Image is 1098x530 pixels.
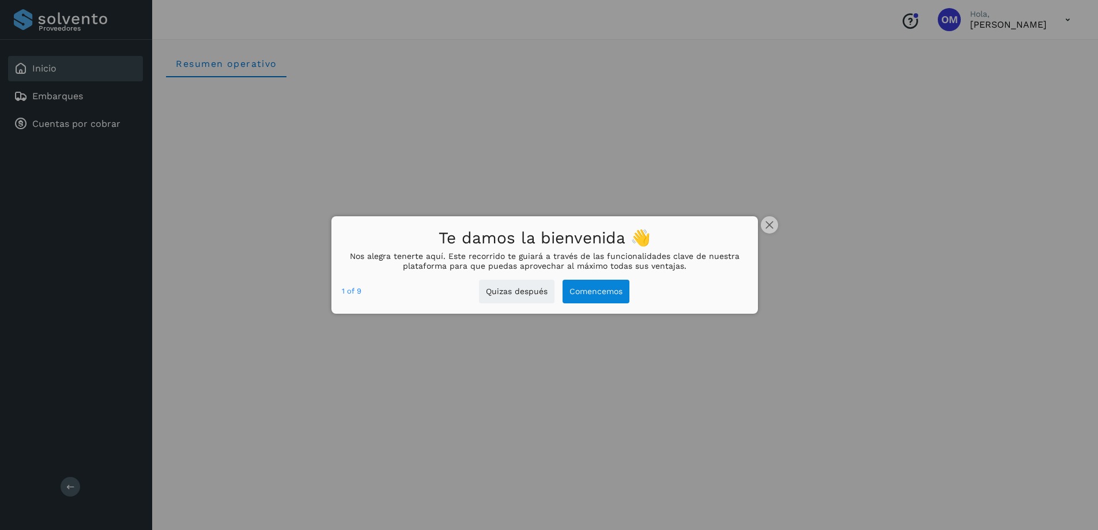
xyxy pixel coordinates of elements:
button: Quizas después [479,280,554,303]
h1: Te damos la bienvenida 👋 [342,225,748,251]
button: Comencemos [563,280,629,303]
div: step 1 of 9 [342,285,361,298]
p: Nos alegra tenerte aquí. Este recorrido te guiará a través de las funcionalidades clave de nuestr... [342,251,748,271]
button: close, [761,216,778,234]
div: 1 of 9 [342,285,361,298]
div: Te damos la bienvenida 👋Nos alegra tenerte aquí. Este recorrido te guiará a través de las funcion... [331,216,758,314]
